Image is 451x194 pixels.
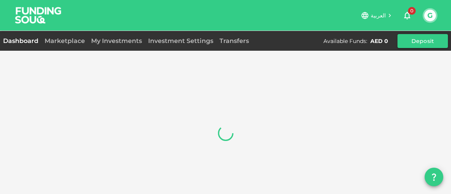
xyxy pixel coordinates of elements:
[145,37,216,45] a: Investment Settings
[370,37,388,45] div: AED 0
[425,168,443,186] button: question
[41,37,88,45] a: Marketplace
[371,12,386,19] span: العربية
[88,37,145,45] a: My Investments
[408,7,416,15] span: 0
[424,10,436,21] button: G
[323,37,367,45] div: Available Funds :
[3,37,41,45] a: Dashboard
[399,8,415,23] button: 0
[216,37,252,45] a: Transfers
[397,34,448,48] button: Deposit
